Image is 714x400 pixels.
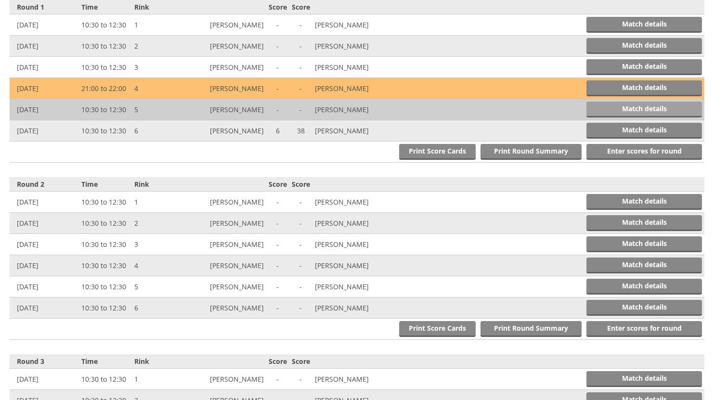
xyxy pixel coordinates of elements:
[182,57,266,78] td: [PERSON_NAME]
[399,321,476,337] a: Print Score Cards
[289,57,312,78] td: -
[10,57,79,78] td: [DATE]
[132,234,182,255] td: 3
[289,177,312,192] th: Score
[586,258,702,273] a: Match details
[289,297,312,319] td: -
[312,14,396,36] td: [PERSON_NAME]
[79,276,132,297] td: 10:30 to 12:30
[289,255,312,276] td: -
[289,99,312,120] td: -
[182,369,266,390] td: [PERSON_NAME]
[132,276,182,297] td: 5
[79,78,132,99] td: 21:00 to 22:00
[10,78,79,99] td: [DATE]
[586,371,702,387] a: Match details
[182,120,266,142] td: [PERSON_NAME]
[586,38,702,54] a: Match details
[79,57,132,78] td: 10:30 to 12:30
[586,279,702,295] a: Match details
[312,297,396,319] td: [PERSON_NAME]
[79,354,132,369] th: Time
[10,276,79,297] td: [DATE]
[266,192,289,213] td: -
[399,144,476,160] a: Print Score Cards
[586,123,702,139] a: Match details
[289,78,312,99] td: -
[10,177,79,192] th: Round 2
[586,59,702,75] a: Match details
[79,177,132,192] th: Time
[132,192,182,213] td: 1
[266,213,289,234] td: -
[132,177,182,192] th: Rink
[10,297,79,319] td: [DATE]
[10,99,79,120] td: [DATE]
[289,192,312,213] td: -
[312,213,396,234] td: [PERSON_NAME]
[266,14,289,36] td: -
[586,215,702,231] a: Match details
[182,78,266,99] td: [PERSON_NAME]
[10,369,79,390] td: [DATE]
[182,36,266,57] td: [PERSON_NAME]
[586,194,702,210] a: Match details
[266,297,289,319] td: -
[132,369,182,390] td: 1
[79,14,132,36] td: 10:30 to 12:30
[312,120,396,142] td: [PERSON_NAME]
[312,369,396,390] td: [PERSON_NAME]
[10,36,79,57] td: [DATE]
[132,36,182,57] td: 2
[10,192,79,213] td: [DATE]
[79,234,132,255] td: 10:30 to 12:30
[10,354,79,369] th: Round 3
[266,36,289,57] td: -
[79,213,132,234] td: 10:30 to 12:30
[79,192,132,213] td: 10:30 to 12:30
[182,297,266,319] td: [PERSON_NAME]
[266,234,289,255] td: -
[132,78,182,99] td: 4
[480,321,582,337] a: Print Round Summary
[266,78,289,99] td: -
[289,213,312,234] td: -
[289,234,312,255] td: -
[266,369,289,390] td: -
[312,78,396,99] td: [PERSON_NAME]
[586,300,702,316] a: Match details
[132,120,182,142] td: 6
[79,297,132,319] td: 10:30 to 12:30
[79,255,132,276] td: 10:30 to 12:30
[132,213,182,234] td: 2
[79,99,132,120] td: 10:30 to 12:30
[182,99,266,120] td: [PERSON_NAME]
[132,354,182,369] th: Rink
[586,80,702,96] a: Match details
[586,144,702,160] a: Enter scores for round
[79,369,132,390] td: 10:30 to 12:30
[312,255,396,276] td: [PERSON_NAME]
[312,192,396,213] td: [PERSON_NAME]
[182,276,266,297] td: [PERSON_NAME]
[289,36,312,57] td: -
[132,14,182,36] td: 1
[266,354,289,369] th: Score
[79,36,132,57] td: 10:30 to 12:30
[312,57,396,78] td: [PERSON_NAME]
[182,213,266,234] td: [PERSON_NAME]
[586,17,702,33] a: Match details
[10,255,79,276] td: [DATE]
[266,276,289,297] td: -
[182,234,266,255] td: [PERSON_NAME]
[312,99,396,120] td: [PERSON_NAME]
[10,120,79,142] td: [DATE]
[10,213,79,234] td: [DATE]
[289,276,312,297] td: -
[586,321,702,337] a: Enter scores for round
[266,255,289,276] td: -
[312,276,396,297] td: [PERSON_NAME]
[132,57,182,78] td: 3
[132,99,182,120] td: 5
[182,255,266,276] td: [PERSON_NAME]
